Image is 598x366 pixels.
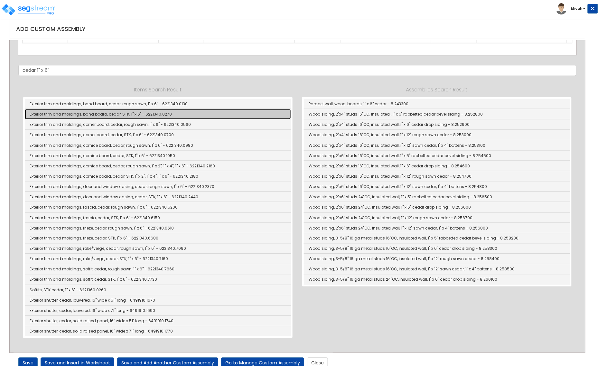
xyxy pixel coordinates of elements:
b: Micah [571,6,583,11]
a: Exterior trim and moldings, band board, cedar, STK, 1" x 6" - 6221340.0270 [25,109,291,119]
a: Wood siding, 3-5/8" 16 ga metal studs 16"OC, insulated wall, 1" x 6" cedar drop siding - 8.258300 [304,244,570,254]
a: Exterior trim and moldings, corner board, cedar, rough sawn, 1" x 6" - 6221340.0560 [25,119,291,130]
input: search items or assemblies [18,65,576,76]
a: Soffits, STK cedar, 1" x 6" - 6221360.0260 [25,285,291,296]
h4: Add Custom Assembly [16,26,582,32]
a: Exterior trim and moldings, soffit, cedar, STK, 1" x 6" - 6221340.7730 [25,275,291,285]
a: Wood siding, 3-5/8" 16 ga metal studs 24"OC, insulated wall, 1" x 6" cedar drop siding - 8.260100 [304,275,570,285]
a: Exterior trim and moldings, rake/verge, cedar, rough sawn, 1" x 6" - 6221340.7090 [25,244,291,254]
a: Wood siding, 2"x6" studs 24"OC, insulated wall, 1" x 6" cedar drop siding - 8.256600 [304,202,570,212]
a: Parapet wall, wood, boards, 1" x 6" cedar - 8.243300 [304,99,570,109]
a: Wood siding, 3-5/8" 16 ga metal studs 16"OC, insulated wall, 1" x 12" rough sawn cedar - 8.258400 [304,254,570,264]
a: Wood siding, 2"x4" studs 16"OC, insulated , 1" x 5" rabbetted cedar bevel siding - 8.252800 [304,109,570,119]
a: Wood siding, 3-5/8" 16 ga metal studs 16"OC, insulated wall, 1" x 5" rabbetted cedar bevel siding... [304,233,570,244]
a: Exterior trim and moldings, frieze, cedar, STK, 1" x 6" - 6221340.6680 [25,233,291,244]
img: avatar.png [556,3,567,14]
a: Wood siding, 2"x6" studs 16"OC, insulated wall, 1" x 5" rabbetted cedar bevel siding - 8.254500 [304,151,570,161]
a: Wood siding, 2"x6" studs 16"OC, insulated wall, 1" x 12" sawn cedar, 1" x 4" battens - 8.254800 [304,182,570,192]
a: Exterior trim and moldings, frieze, cedar, rough sawn, 1" x 6" - 6221340.6610 [25,223,291,233]
a: Exterior trim and moldings, band board, cedar, rough sawn, 1" x 6" - 6221340.0130 [25,99,291,109]
a: Wood siding, 2"x4" studs 16"OC, insulated wall, 1" x 12" rough sawn cedar - 8.253000 [304,130,570,140]
a: Exterior trim and moldings, fascia, cedar, STK, 1" x 6" - 6221340.6150 [25,213,291,223]
a: Exterior trim and moldings, cornice board, cedar, STK, 1" x 2", 1" x 4", 1" x 6" - 6221340.2180 [25,171,291,182]
a: Exterior trim and moldings, soffit, cedar, rough sawn, 1" x 6" - 6221340.7660 [25,264,291,275]
a: Exterior trim and moldings, cornice board, cedar, rough sawn, 1" x 6" - 6221340.0980 [25,140,291,151]
a: Wood siding, 2"x4" studs 16"OC, insulated wall, 1" x 12" sawn cedar, 1" x 4" battens - 8.253100 [304,140,570,151]
a: Exterior shutter, cedar, louvered, 16" wide x 71" long - 6491910.1690 [25,306,291,316]
a: Exterior shutter, cedar, solid raised panel, 16" wide x 51" long - 6491910.1740 [25,316,291,326]
a: Wood siding, 3-5/8" 16 ga metal studs 16"OC, insulated wall, 1" x 12" sawn cedar, 1" x 4" battens... [304,264,570,275]
a: Wood siding, 2"x6" studs 24"OC, insulated wall, 1" x 12" rough sawn cedar - 8.256700 [304,213,570,223]
a: Exterior trim and moldings, corner board, cedar, STK, 1" x 6" - 6221340.0700 [25,130,291,140]
a: Exterior shutter, cedar, louvered, 16" wide x 51" long - 6491910.1670 [25,296,291,306]
a: Exterior trim and moldings, rake/verge, cedar, STK, 1" x 6" - 6221340.7160 [25,254,291,264]
p: Items Search Result [23,86,293,94]
a: Exterior trim and moldings, cornice board, cedar, rough sawn, 1" x 2", 1" x 4", 1" x 6" - 6221340... [25,161,291,171]
a: Wood siding, 2"x6" studs 16"OC, insulated wall, 1" x 6" cedar drop siding - 8.254600 [304,161,570,171]
a: Wood siding, 2"x6" studs 24"OC, insulated wall, 1" x 12" sawn cedar, 1" x 4" battens - 8.256800 [304,223,570,233]
p: Assemblies Search Result [302,86,572,94]
img: logo_pro_r.png [1,3,56,16]
a: Exterior trim and moldings, door and window casing, cedar, STK, 1" x 6" - 6221340.2440 [25,192,291,202]
a: Exterior trim and moldings, door and window casing, cedar, rough sawn, 1" x 6" - 6221340.2370 [25,182,291,192]
a: Wood siding, 2"x6" studs 24"OC, insulated wall, 1" x 5" rabbetted cedar bevel siding - 8.256500 [304,192,570,202]
a: Exterior trim and moldings, fascia, cedar, rough sawn, 1" x 6" - 6221340.5200 [25,202,291,212]
a: Exterior shutter, cedar, solid raised panel, 16" wide x 71" long - 6491910.1770 [25,326,291,336]
a: Wood siding, 2"x6" studs 16"OC, insulated wall, 1" x 12" rough sawn cedar - 8.254700 [304,171,570,182]
a: Exterior trim and moldings, cornice board, cedar, STK, 1" x 6" - 6221340.1050 [25,151,291,161]
a: Wood siding, 2"x4" studs 16"OC, insulated wall, 1" x 6" cedar drop siding - 8.252900 [304,119,570,130]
